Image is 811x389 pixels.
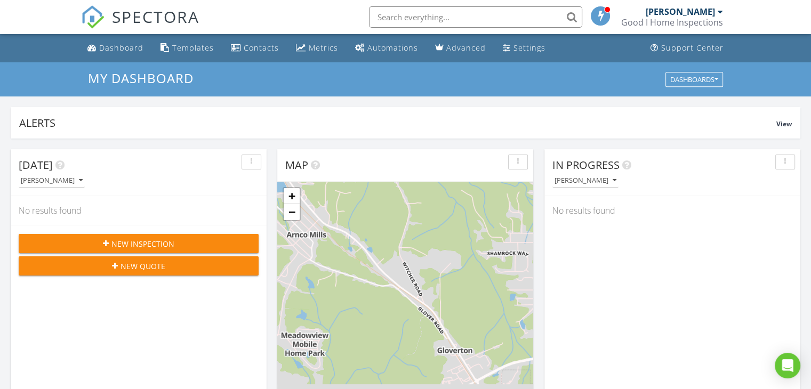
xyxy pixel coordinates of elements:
input: Search everything... [369,6,582,28]
img: The Best Home Inspection Software - Spectora [81,5,105,29]
div: Open Intercom Messenger [775,353,800,378]
a: Advanced [431,38,490,58]
span: [DATE] [19,158,53,172]
button: Dashboards [665,72,723,87]
span: View [776,119,792,128]
div: Alerts [19,116,776,130]
a: Settings [499,38,550,58]
div: Templates [172,43,214,53]
a: Metrics [292,38,342,58]
div: [PERSON_NAME] [646,6,715,17]
a: Support Center [646,38,728,58]
a: SPECTORA [81,14,199,37]
a: Contacts [227,38,283,58]
div: [PERSON_NAME] [555,177,616,184]
div: Support Center [661,43,724,53]
a: Zoom out [284,204,300,220]
div: Good I Home Inspections [621,17,723,28]
div: Advanced [446,43,486,53]
div: Dashboard [99,43,143,53]
div: Contacts [244,43,279,53]
span: New Quote [121,261,165,272]
div: No results found [11,196,267,225]
a: Dashboard [83,38,148,58]
span: New Inspection [111,238,174,249]
div: Settings [513,43,545,53]
span: In Progress [552,158,620,172]
div: Automations [367,43,418,53]
a: Templates [156,38,218,58]
span: My Dashboard [88,69,194,87]
span: SPECTORA [112,5,199,28]
div: No results found [544,196,800,225]
a: Zoom in [284,188,300,204]
button: New Quote [19,256,259,275]
span: Map [285,158,308,172]
button: [PERSON_NAME] [19,174,85,188]
a: Automations (Basic) [351,38,422,58]
button: New Inspection [19,234,259,253]
button: [PERSON_NAME] [552,174,619,188]
div: Metrics [309,43,338,53]
div: Dashboards [670,76,718,83]
div: [PERSON_NAME] [21,177,83,184]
